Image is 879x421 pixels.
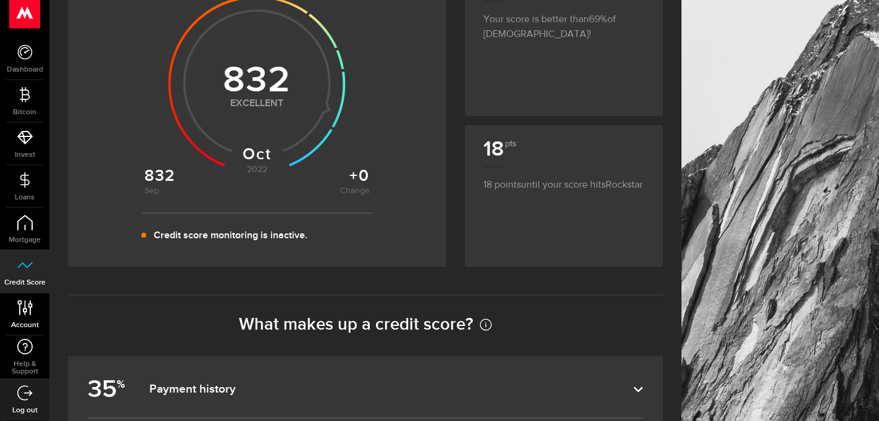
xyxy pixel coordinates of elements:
[483,1,644,42] p: Your score is better than of [DEMOGRAPHIC_DATA]!
[606,180,643,190] span: Rockstar
[154,228,307,243] p: Credit score monitoring is inactive.
[483,166,644,193] p: until your score hits
[117,378,125,391] sup: %
[10,5,47,42] button: Open LiveChat chat widget
[483,180,521,190] span: 18 points
[483,136,515,162] b: 18
[589,15,607,25] span: 69
[149,382,633,397] dfn: Payment history
[68,314,663,335] h2: What makes up a credit score?
[88,370,128,410] b: 35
